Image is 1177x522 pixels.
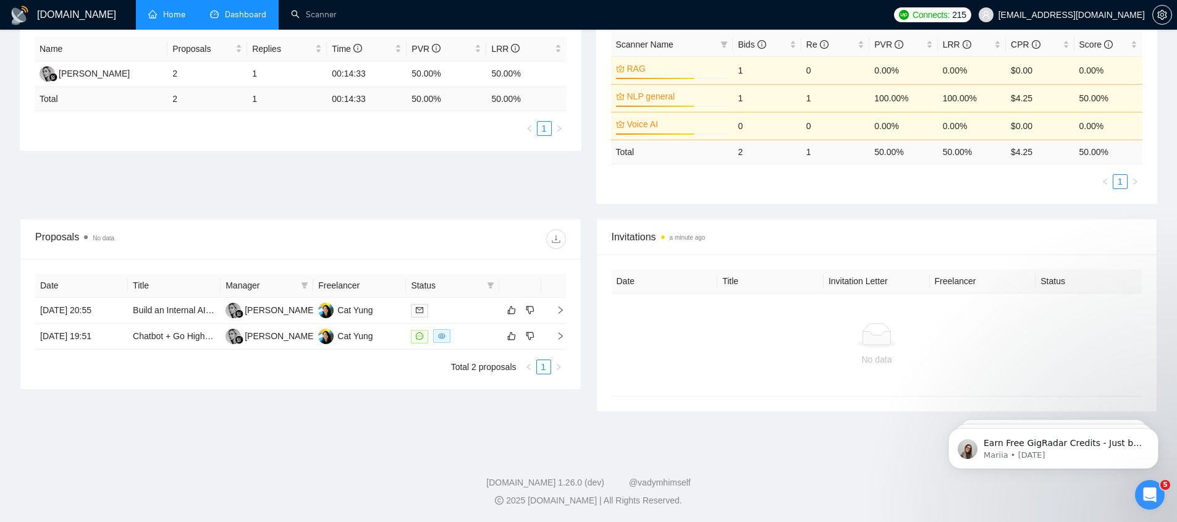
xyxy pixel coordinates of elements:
td: 50.00 % [869,140,937,164]
td: 00:14:33 [327,87,407,111]
div: Cat Yung [337,329,373,343]
li: Next Page [551,360,566,374]
span: CPR [1011,40,1040,49]
span: left [525,363,533,371]
span: Scanner Name [616,40,673,49]
th: Date [35,274,128,298]
td: [DATE] 19:51 [35,324,128,350]
td: Build an Internal AI Tech Assistant for Technical Documentation [128,298,221,324]
a: IY[PERSON_NAME] [226,305,316,314]
div: Cat Yung [337,303,373,317]
span: Manager [226,279,296,292]
td: 50.00% [407,61,486,87]
div: [PERSON_NAME] [245,329,316,343]
span: Re [806,40,829,49]
li: 1 [537,121,552,136]
td: $4.25 [1006,84,1074,112]
img: IY [226,329,241,344]
img: gigradar-bm.png [235,309,243,318]
th: Title [717,269,824,293]
td: 0.00% [938,112,1006,140]
td: 0.00% [938,56,1006,84]
button: right [552,121,567,136]
button: dislike [523,329,538,343]
span: Dashboard [225,9,266,20]
td: 0 [733,112,801,140]
td: 50.00 % [407,87,486,111]
td: $0.00 [1006,112,1074,140]
span: eye [438,332,445,340]
td: 2 [167,87,247,111]
button: like [504,329,519,343]
li: Next Page [552,121,567,136]
iframe: Intercom live chat [1135,480,1165,510]
a: 1 [538,122,551,135]
time: a minute ago [670,234,706,241]
td: 50.00 % [486,87,566,111]
div: No data [622,353,1133,366]
span: filter [720,41,728,48]
td: 50.00 % [938,140,1006,164]
span: message [416,332,423,340]
button: download [546,229,566,249]
th: Title [128,274,221,298]
img: logo [10,6,30,25]
span: Score [1079,40,1113,49]
th: Freelancer [313,274,406,298]
span: info-circle [432,44,441,53]
a: Chatbot + Go High Level Developer [133,331,269,341]
span: filter [487,282,494,289]
span: crown [616,92,625,101]
a: 1 [1113,175,1127,188]
span: left [1102,178,1109,185]
a: 1 [537,360,551,374]
td: 1 [247,87,327,111]
span: Time [332,44,361,54]
img: gigradar-bm.png [235,335,243,344]
span: copyright [495,496,504,505]
span: info-circle [511,44,520,53]
div: [PERSON_NAME] [245,303,316,317]
span: info-circle [895,40,903,49]
div: [PERSON_NAME] [59,67,130,80]
span: crown [616,64,625,73]
td: 0 [801,112,869,140]
span: left [526,125,533,132]
span: filter [301,282,308,289]
span: Replies [252,42,313,56]
th: Invitation Letter [824,269,930,293]
span: LRR [491,44,520,54]
button: right [1128,174,1142,189]
td: 0.00% [869,112,937,140]
span: crown [616,120,625,128]
span: mail [416,306,423,314]
td: 1 [801,140,869,164]
span: 215 [952,8,966,22]
td: 1 [247,61,327,87]
button: left [522,121,537,136]
th: Replies [247,37,327,61]
td: $ 4.25 [1006,140,1074,164]
td: 100.00% [938,84,1006,112]
img: upwork-logo.png [899,10,909,20]
button: right [551,360,566,374]
td: 2 [733,140,801,164]
a: IY[PERSON_NAME] [40,68,130,78]
img: CY [318,303,334,318]
span: 5 [1160,480,1170,490]
td: 100.00% [869,84,937,112]
li: 1 [1113,174,1128,189]
img: IY [226,303,241,318]
td: 0.00% [869,56,937,84]
span: dislike [526,305,534,315]
td: 1 [733,56,801,84]
a: RAG [627,62,726,75]
td: 0.00% [1074,112,1142,140]
img: gigradar-bm.png [49,73,57,82]
a: CYCat Yung [318,305,373,314]
img: CY [318,329,334,344]
span: info-circle [1032,40,1040,49]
